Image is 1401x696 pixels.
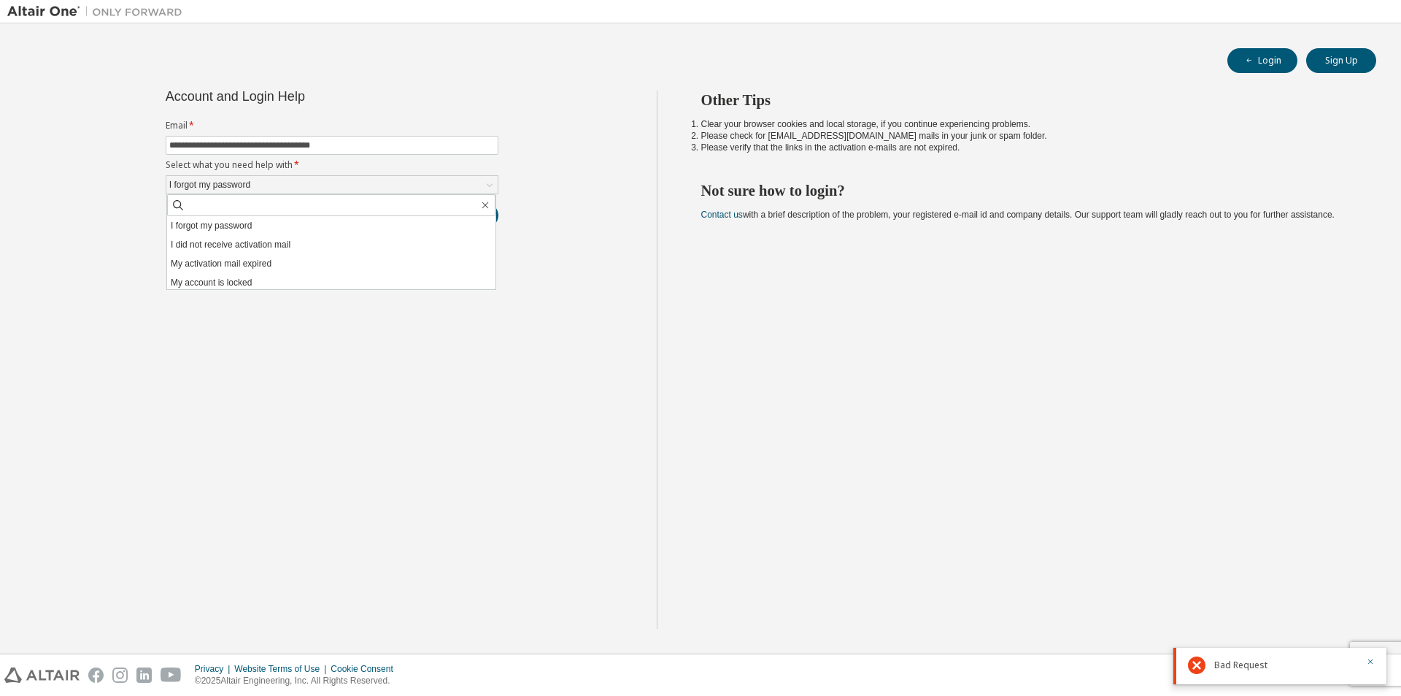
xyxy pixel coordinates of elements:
[195,663,234,675] div: Privacy
[701,210,743,220] a: Contact us
[88,668,104,683] img: facebook.svg
[166,176,498,194] div: I forgot my password
[234,663,331,675] div: Website Terms of Use
[701,130,1351,142] li: Please check for [EMAIL_ADDRESS][DOMAIN_NAME] mails in your junk or spam folder.
[7,4,190,19] img: Altair One
[701,210,1335,220] span: with a brief description of the problem, your registered e-mail id and company details. Our suppo...
[167,177,252,193] div: I forgot my password
[1306,48,1376,73] button: Sign Up
[701,142,1351,153] li: Please verify that the links in the activation e-mails are not expired.
[1227,48,1297,73] button: Login
[195,675,402,687] p: © 2025 Altair Engineering, Inc. All Rights Reserved.
[701,118,1351,130] li: Clear your browser cookies and local storage, if you continue experiencing problems.
[331,663,401,675] div: Cookie Consent
[112,668,128,683] img: instagram.svg
[701,91,1351,110] h2: Other Tips
[4,668,80,683] img: altair_logo.svg
[167,216,495,235] li: I forgot my password
[701,181,1351,200] h2: Not sure how to login?
[136,668,152,683] img: linkedin.svg
[161,668,182,683] img: youtube.svg
[1214,659,1267,671] span: Bad Request
[166,120,498,131] label: Email
[166,91,432,102] div: Account and Login Help
[166,159,498,171] label: Select what you need help with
